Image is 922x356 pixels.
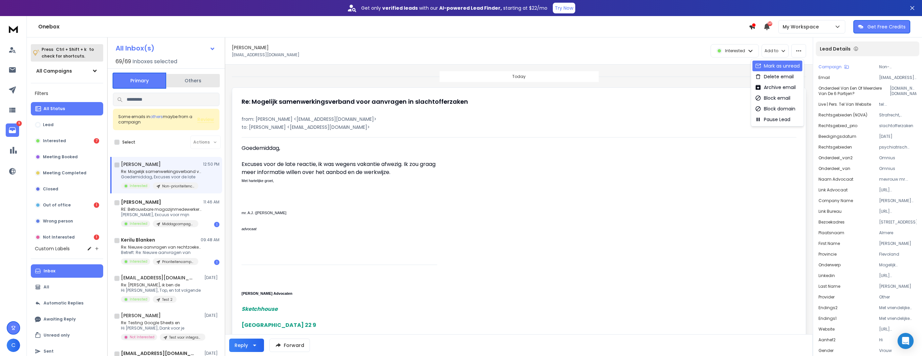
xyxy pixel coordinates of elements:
[879,284,917,289] p: [PERSON_NAME]
[818,86,890,96] p: Onderdeel van een of meerdere van de 6 partijen?
[214,260,219,265] div: 1
[44,300,83,306] p: Automatic Replies
[818,166,850,171] p: onderdeel_van
[879,273,917,278] p: [URL][DOMAIN_NAME]
[879,348,917,353] p: Vrouw
[121,312,161,319] h1: [PERSON_NAME]
[879,316,917,321] p: Met vriendelijke groeten
[242,124,796,130] p: to: [PERSON_NAME] <[EMAIL_ADDRESS][DOMAIN_NAME]>
[755,95,790,101] div: Block email
[879,123,917,128] p: slachtofferzaken
[879,166,917,171] p: Omnius
[382,5,418,11] strong: verified leads
[879,198,917,203] p: [PERSON_NAME] Advocaten
[818,198,853,203] p: Company Name
[121,282,201,288] p: Re: [PERSON_NAME], ik ben de
[818,75,830,80] p: Email
[162,259,194,264] p: Prioriteitencampagne Ochtend | Eleads
[867,23,906,30] p: Get Free Credits
[121,288,201,293] p: Hi [PERSON_NAME], Top, en tot volgende
[765,48,778,54] p: Add to
[121,207,201,212] p: RE: Betrouwbare magazijnmedewerkers uit [GEOGRAPHIC_DATA]
[242,227,257,231] em: advocaat
[7,339,20,352] span: C
[755,63,800,69] div: Mark as unread
[269,339,310,352] button: Forward
[43,138,66,144] p: Interested
[162,297,173,302] p: Test 2
[121,250,201,255] p: Betreft: Re: Nieuwe aanvragen van
[55,46,87,53] span: Ctrl + Shift + k
[879,219,917,225] p: [STREET_ADDRESS]
[16,121,22,126] p: 9
[113,73,166,89] button: Primary
[44,349,54,354] p: Sent
[122,140,135,145] label: Select
[879,102,917,107] p: tel:[PHONE_NUMBER]
[818,252,837,257] p: Provincie
[818,316,837,321] p: Endings1
[879,112,917,118] p: Strafrecht, Internationaal Strafrecht, Jeugdstrafrecht, TBS, Uit- en overleveringszaken
[169,335,201,340] p: Test voor integratie
[203,162,219,167] p: 12:50 PM
[555,5,573,11] p: Try Now
[512,74,526,79] p: Today
[43,154,78,160] p: Meeting Booked
[162,221,194,227] p: Middagcampagne RFF | Zomer 2025
[879,252,917,257] p: Flevoland
[818,273,835,278] p: linkedin
[121,326,201,331] p: Hi [PERSON_NAME], Dank voor je
[242,211,286,215] span: mr. A.J. ([PERSON_NAME]
[94,138,99,144] div: 7
[150,114,163,119] span: others
[879,230,917,236] p: Almere
[818,262,841,268] p: Onderwerp
[818,348,834,353] p: Gender
[116,58,131,66] span: 69 / 69
[7,23,20,35] img: logo
[818,145,852,150] p: rechtsgebieden
[44,106,65,111] p: All Status
[818,112,867,118] p: Rechtsgebieden (NOVA)
[43,202,71,208] p: Out of office
[121,174,201,180] p: Goedemiddag, Excuses voor de late
[204,275,219,280] p: [DATE]
[879,187,917,193] p: [URL][DOMAIN_NAME]
[242,291,292,295] b: [PERSON_NAME] Advocaten
[162,184,194,189] p: Non-prioriteitencampagne Hele Dag | Eleads
[818,209,842,214] p: Link Bureau
[121,212,201,217] p: [PERSON_NAME], Excuus voor mijn
[818,305,838,310] p: Endings2
[44,317,76,322] p: Awaiting Reply
[38,23,749,31] h1: Onebox
[820,46,851,52] p: Lead Details
[755,84,796,91] div: Archive email
[818,230,844,236] p: Plaatsnaam
[36,68,72,74] h1: All Campaigns
[879,155,917,161] p: Omnius
[44,268,55,274] p: Inbox
[879,305,917,310] p: Met vriendelijke groet
[116,45,154,52] h1: All Inbox(s)
[94,235,99,240] div: 1
[35,245,70,252] h3: Custom Labels
[818,284,840,289] p: Last Name
[755,105,795,112] div: Block domain
[242,305,278,313] em: Sketchhouse
[879,209,917,214] p: [URL][DOMAIN_NAME]
[121,169,201,174] p: Re: Mogelijk samenwerkingsverband voor aanvragen
[879,294,917,300] p: Other
[818,64,842,70] p: Campaign
[818,219,845,225] p: Bezoekadres
[130,183,147,188] p: Interested
[242,179,274,183] span: Met hartelijke groet,
[201,237,219,243] p: 09:48 AM
[94,202,99,208] div: 1
[755,73,794,80] div: Delete email
[214,222,219,227] div: 1
[121,237,155,243] h1: Kerilu Blanken
[121,320,201,326] p: Re: Testing Google Sheets en
[783,23,821,30] p: My Workspace
[43,186,58,192] p: Closed
[42,46,94,60] p: Press to check for shortcuts.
